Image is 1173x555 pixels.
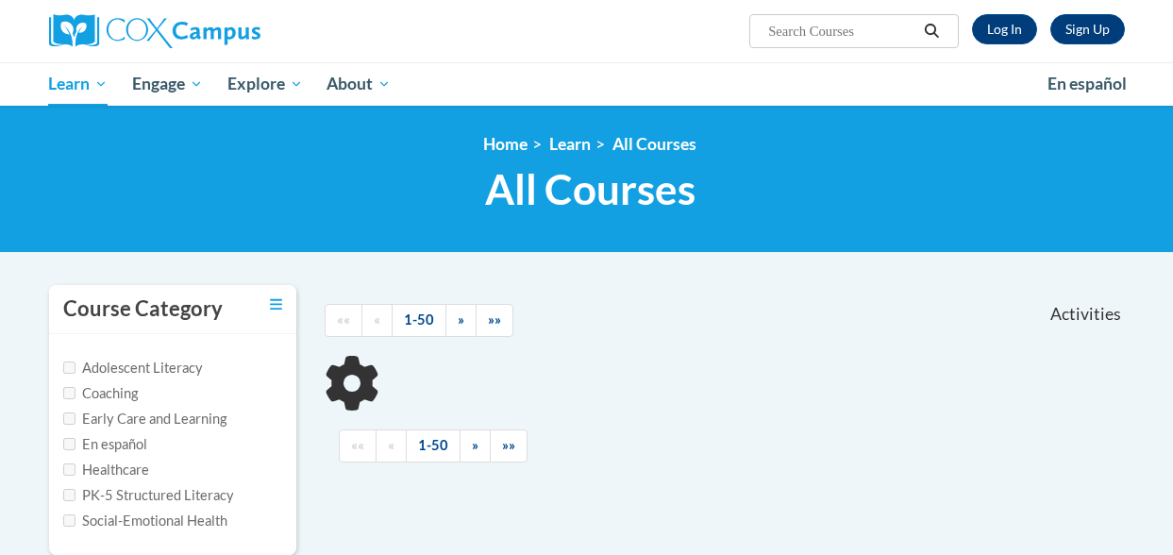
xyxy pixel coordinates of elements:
[327,73,391,95] span: About
[63,438,75,450] input: Checkbox for Options
[37,62,121,106] a: Learn
[374,311,380,328] span: «
[48,73,108,95] span: Learn
[63,409,226,429] label: Early Care and Learning
[337,311,350,328] span: ««
[549,134,591,154] a: Learn
[325,304,362,337] a: Begining
[63,434,147,455] label: En español
[483,134,528,154] a: Home
[63,387,75,399] input: Checkbox for Options
[339,429,377,462] a: Begining
[49,14,389,48] a: Cox Campus
[488,311,501,328] span: »»
[215,62,315,106] a: Explore
[63,485,234,506] label: PK-5 Structured Literacy
[766,20,917,42] input: Search Courses
[63,294,223,324] h3: Course Category
[227,73,303,95] span: Explore
[314,62,403,106] a: About
[1035,64,1139,104] a: En español
[490,429,528,462] a: End
[361,304,393,337] a: Previous
[476,304,513,337] a: End
[35,62,1139,106] div: Main menu
[270,294,282,315] a: Toggle collapse
[63,412,75,425] input: Checkbox for Options
[392,304,446,337] a: 1-50
[49,14,260,48] img: Cox Campus
[458,311,464,328] span: »
[376,429,407,462] a: Previous
[63,489,75,501] input: Checkbox for Options
[388,437,394,453] span: «
[120,62,215,106] a: Engage
[612,134,696,154] a: All Courses
[472,437,478,453] span: »
[406,429,461,462] a: 1-50
[351,437,364,453] span: ««
[460,429,491,462] a: Next
[63,514,75,527] input: Checkbox for Options
[63,362,75,374] input: Checkbox for Options
[63,383,138,404] label: Coaching
[1047,74,1127,93] span: En español
[972,14,1037,44] a: Log In
[63,463,75,476] input: Checkbox for Options
[132,73,203,95] span: Engage
[1050,14,1125,44] a: Register
[63,358,203,378] label: Adolescent Literacy
[63,511,227,531] label: Social-Emotional Health
[485,164,695,214] span: All Courses
[917,20,946,42] button: Search
[445,304,477,337] a: Next
[502,437,515,453] span: »»
[63,460,149,480] label: Healthcare
[1050,304,1121,325] span: Activities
